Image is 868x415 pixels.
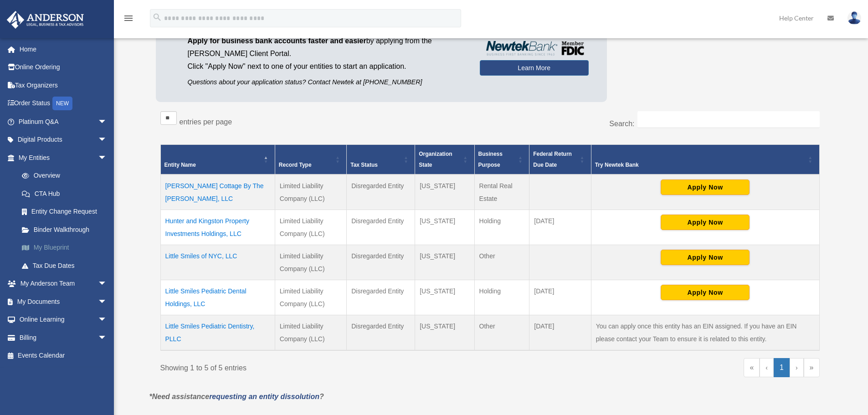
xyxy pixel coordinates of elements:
[6,113,121,131] a: Platinum Q&Aarrow_drop_down
[595,159,806,170] div: Try Newtek Bank
[415,145,474,175] th: Organization State: Activate to sort
[804,358,820,377] a: Last
[13,167,116,185] a: Overview
[188,60,466,73] p: Click "Apply Now" next to one of your entities to start an application.
[149,393,324,400] em: *Need assistance ?
[98,131,116,149] span: arrow_drop_down
[188,77,466,88] p: Questions about your application status? Contact Newtek at [PHONE_NUMBER]
[474,245,529,280] td: Other
[6,311,121,329] a: Online Learningarrow_drop_down
[529,315,591,351] td: [DATE]
[474,210,529,245] td: Holding
[744,358,760,377] a: First
[774,358,790,377] a: 1
[415,174,474,210] td: [US_STATE]
[484,41,584,56] img: NewtekBankLogoSM.png
[419,151,452,168] span: Organization State
[123,16,134,24] a: menu
[160,245,275,280] td: Little Smiles of NYC, LLC
[98,311,116,329] span: arrow_drop_down
[13,203,121,221] a: Entity Change Request
[275,145,346,175] th: Record Type: Activate to sort
[474,315,529,351] td: Other
[152,12,162,22] i: search
[279,162,312,168] span: Record Type
[415,245,474,280] td: [US_STATE]
[6,275,121,293] a: My Anderson Teamarrow_drop_down
[790,358,804,377] a: Next
[480,60,589,76] a: Learn More
[98,149,116,167] span: arrow_drop_down
[6,292,121,311] a: My Documentsarrow_drop_down
[6,58,121,77] a: Online Ordering
[13,184,121,203] a: CTA Hub
[98,113,116,131] span: arrow_drop_down
[415,280,474,315] td: [US_STATE]
[415,210,474,245] td: [US_STATE]
[160,280,275,315] td: Little Smiles Pediatric Dental Holdings, LLC
[209,393,319,400] a: requesting an entity dissolution
[98,292,116,311] span: arrow_drop_down
[160,358,483,374] div: Showing 1 to 5 of 5 entries
[591,145,819,175] th: Try Newtek Bank : Activate to sort
[275,315,346,351] td: Limited Liability Company (LLC)
[52,97,72,110] div: NEW
[123,13,134,24] i: menu
[529,210,591,245] td: [DATE]
[415,315,474,351] td: [US_STATE]
[661,179,750,195] button: Apply Now
[350,162,378,168] span: Tax Status
[6,131,121,149] a: Digital Productsarrow_drop_down
[98,275,116,293] span: arrow_drop_down
[347,280,415,315] td: Disregarded Entity
[13,239,121,257] a: My Blueprint
[164,162,196,168] span: Entity Name
[188,37,366,45] span: Apply for business bank accounts faster and easier
[347,174,415,210] td: Disregarded Entity
[160,145,275,175] th: Entity Name: Activate to invert sorting
[529,145,591,175] th: Federal Return Due Date: Activate to sort
[6,347,121,365] a: Events Calendar
[180,118,232,126] label: entries per page
[661,285,750,300] button: Apply Now
[347,315,415,351] td: Disregarded Entity
[6,76,121,94] a: Tax Organizers
[6,94,121,113] a: Order StatusNEW
[478,151,503,168] span: Business Purpose
[474,280,529,315] td: Holding
[661,215,750,230] button: Apply Now
[609,120,634,128] label: Search:
[529,280,591,315] td: [DATE]
[275,280,346,315] td: Limited Liability Company (LLC)
[591,315,819,351] td: You can apply once this entity has an EIN assigned. If you have an EIN please contact your Team t...
[188,35,466,60] p: by applying from the [PERSON_NAME] Client Portal.
[474,174,529,210] td: Rental Real Estate
[160,315,275,351] td: Little Smiles Pediatric Dentistry, PLLC
[160,210,275,245] td: Hunter and Kingston Property Investments Holdings, LLC
[347,245,415,280] td: Disregarded Entity
[6,40,121,58] a: Home
[6,328,121,347] a: Billingarrow_drop_down
[4,11,87,29] img: Anderson Advisors Platinum Portal
[760,358,774,377] a: Previous
[847,11,861,25] img: User Pic
[160,174,275,210] td: [PERSON_NAME] Cottage By The [PERSON_NAME], LLC
[275,210,346,245] td: Limited Liability Company (LLC)
[13,220,121,239] a: Binder Walkthrough
[275,174,346,210] td: Limited Liability Company (LLC)
[98,328,116,347] span: arrow_drop_down
[275,245,346,280] td: Limited Liability Company (LLC)
[661,250,750,265] button: Apply Now
[474,145,529,175] th: Business Purpose: Activate to sort
[6,149,121,167] a: My Entitiesarrow_drop_down
[347,145,415,175] th: Tax Status: Activate to sort
[13,256,121,275] a: Tax Due Dates
[347,210,415,245] td: Disregarded Entity
[533,151,572,168] span: Federal Return Due Date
